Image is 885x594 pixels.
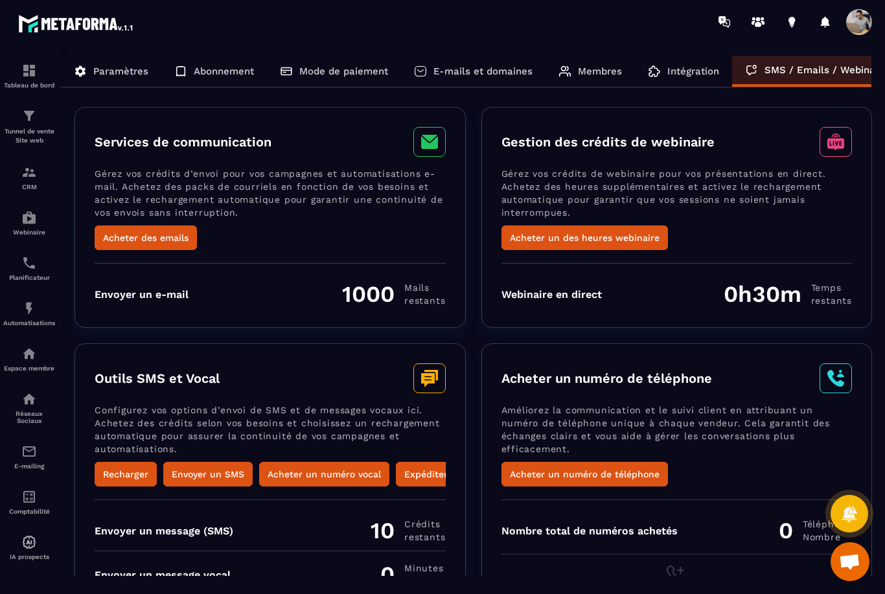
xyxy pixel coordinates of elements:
img: email [21,444,37,459]
div: Envoyer un e-mail [95,288,189,301]
button: Acheter un numéro de téléphone [501,462,668,486]
img: automations [21,534,37,550]
p: Tableau de bord [3,82,55,89]
h3: Services de communication [95,134,271,150]
p: Webinaire [3,229,55,236]
span: minutes [404,562,445,575]
div: 10 [371,517,445,544]
span: Mails [404,281,445,294]
div: 1000 [342,280,445,308]
p: Automatisations [3,319,55,326]
a: social-networksocial-networkRéseaux Sociaux [3,382,55,434]
p: Gérez vos crédits d’envoi pour vos campagnes et automatisations e-mail. Achetez des packs de cour... [95,167,446,225]
h3: Gestion des crédits de webinaire [501,134,715,150]
a: automationsautomationsWebinaire [3,200,55,246]
p: Tunnel de vente Site web [3,127,55,145]
p: E-mails et domaines [433,65,533,77]
p: Mode de paiement [299,65,388,77]
a: formationformationTunnel de vente Site web [3,98,55,155]
span: Temps [811,281,852,294]
a: accountantaccountantComptabilité [3,479,55,525]
div: 0 [779,517,852,544]
img: formation [21,63,37,78]
h3: Acheter un numéro de téléphone [501,371,712,386]
img: scheduler [21,255,37,271]
button: Recharger [95,462,157,486]
span: restants [404,294,445,307]
a: formationformationCRM [3,155,55,200]
img: automations [21,301,37,316]
p: CRM [3,183,55,190]
p: Intégration [667,65,719,77]
p: IA prospects [3,553,55,560]
img: logo [18,12,135,35]
img: accountant [21,489,37,505]
p: Paramètres [93,65,148,77]
div: 0 [380,561,445,588]
div: Ouvrir le chat [831,542,869,581]
div: Envoyer un message (SMS) [95,525,233,537]
img: formation [21,108,37,124]
button: Expéditeur [396,462,462,486]
p: Gérez vos crédits de webinaire pour vos présentations en direct. Achetez des heures supplémentair... [501,167,853,225]
span: Nombre [803,531,852,543]
button: Acheter un des heures webinaire [501,225,668,250]
span: restants [404,531,445,543]
img: automations [21,210,37,225]
a: automationsautomationsEspace membre [3,336,55,382]
span: restants [811,294,852,307]
button: Acheter des emails [95,225,197,250]
p: E-mailing [3,463,55,470]
div: Envoyer un message vocal [95,569,231,581]
span: Crédits [404,518,445,531]
p: Comptabilité [3,508,55,515]
a: schedulerschedulerPlanificateur [3,246,55,291]
button: Envoyer un SMS [163,462,253,486]
div: 0h30m [724,280,852,308]
p: Abonnement [194,65,254,77]
p: Réseaux Sociaux [3,410,55,424]
p: Planificateur [3,274,55,281]
div: Nombre total de numéros achetés [501,525,678,537]
p: Configurez vos options d’envoi de SMS et de messages vocaux ici. Achetez des crédits selon vos be... [95,404,446,462]
span: Téléphone [803,518,852,531]
img: social-network [21,391,37,407]
p: Espace membre [3,365,55,372]
div: Webinaire en direct [501,288,602,301]
img: automations [21,346,37,361]
a: emailemailE-mailing [3,434,55,479]
span: restants [404,575,445,588]
button: Acheter un numéro vocal [259,462,389,486]
a: formationformationTableau de bord [3,53,55,98]
p: Membres [578,65,622,77]
img: formation [21,165,37,180]
p: Améliorez la communication et le suivi client en attribuant un numéro de téléphone unique à chaqu... [501,404,853,462]
h3: Outils SMS et Vocal [95,371,220,386]
a: automationsautomationsAutomatisations [3,291,55,336]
